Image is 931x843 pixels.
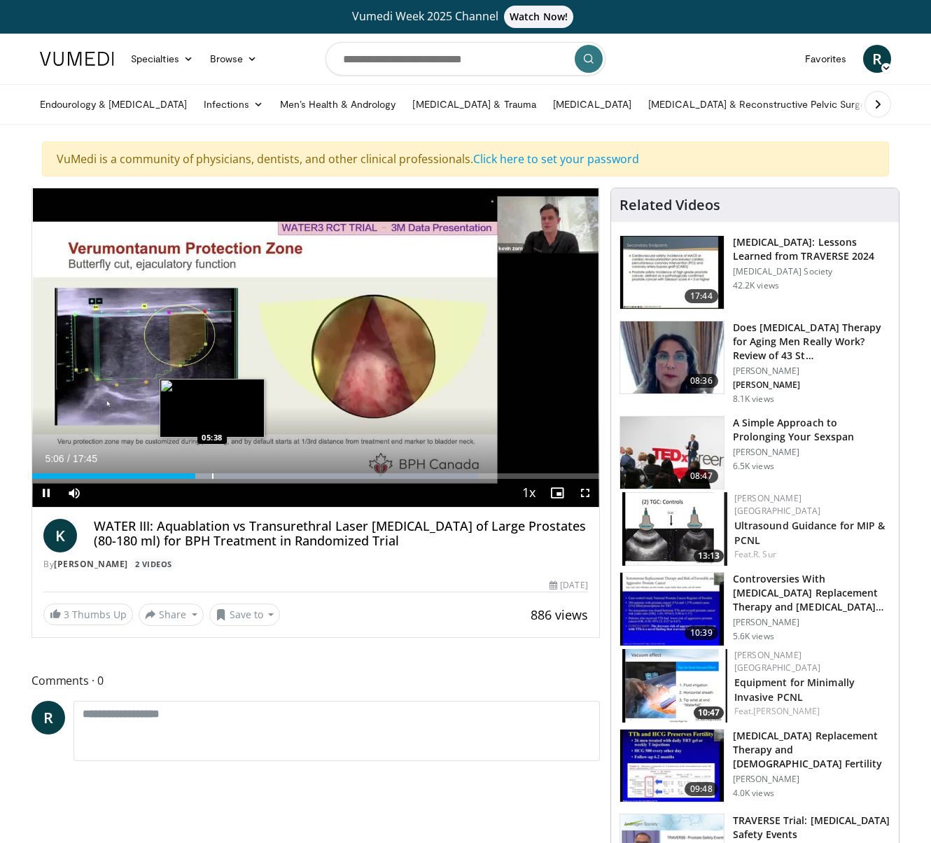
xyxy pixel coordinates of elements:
[43,604,133,625] a: 3 Thumbs Up
[734,492,821,517] a: [PERSON_NAME] [GEOGRAPHIC_DATA]
[733,572,890,614] h3: Controversies With [MEDICAL_DATA] Replacement Therapy and [MEDICAL_DATA] Can…
[130,558,176,570] a: 2 Videos
[622,649,727,723] img: 57193a21-700a-4103-8163-b4069ca57589.150x105_q85_crop-smart_upscale.jpg
[733,814,890,842] h3: TRAVERSE Trial: [MEDICAL_DATA] Safety Events
[640,90,883,118] a: [MEDICAL_DATA] & Reconstructive Pelvic Surgery
[685,626,718,640] span: 10:39
[42,6,889,28] a: Vumedi Week 2025 ChannelWatch Now!
[504,6,573,28] span: Watch Now!
[32,473,599,479] div: Progress Bar
[209,604,281,626] button: Save to
[734,548,888,561] div: Feat.
[571,479,599,507] button: Fullscreen
[620,417,724,489] img: c4bd4661-e278-4c34-863c-57c104f39734.150x105_q85_crop-smart_upscale.jpg
[619,197,720,214] h4: Related Videos
[31,90,195,118] a: Endourology & [MEDICAL_DATA]
[733,788,774,799] p: 4.0K views
[694,706,724,719] span: 10:47
[42,141,889,176] div: VuMedi is a community of physicians, dentists, and other clinical professionals.
[272,90,405,118] a: Men’s Health & Andrology
[753,705,820,717] a: [PERSON_NAME]
[734,519,885,547] a: Ultrasound Guidance for MIP & PCNL
[64,608,69,621] span: 3
[45,453,64,464] span: 5:06
[733,416,890,444] h3: A Simple Approach to Prolonging Your Sexspan
[733,631,774,642] p: 5.6K views
[753,548,776,560] a: R. Sur
[543,479,571,507] button: Enable picture-in-picture mode
[43,519,77,552] a: K
[685,782,718,796] span: 09:48
[139,604,204,626] button: Share
[325,42,605,76] input: Search topics, interventions
[734,705,888,718] div: Feat.
[733,447,890,458] p: [PERSON_NAME]
[734,676,855,704] a: Equipment for Minimally Invasive PCNL
[619,321,890,405] a: 08:36 Does [MEDICAL_DATA] Therapy for Aging Men Really Work? Review of 43 St… [PERSON_NAME] [PERS...
[733,729,890,771] h3: [MEDICAL_DATA] Replacement Therapy and [DEMOGRAPHIC_DATA] Fertility
[32,479,60,507] button: Pause
[620,730,724,802] img: 58e29ddd-d015-4cd9-bf96-f28e303b730c.150x105_q85_crop-smart_upscale.jpg
[202,45,266,73] a: Browse
[473,151,639,167] a: Click here to set your password
[620,321,724,394] img: 4d4bce34-7cbb-4531-8d0c-5308a71d9d6c.150x105_q85_crop-smart_upscale.jpg
[620,573,724,646] img: 418933e4-fe1c-4c2e-be56-3ce3ec8efa3b.150x105_q85_crop-smart_upscale.jpg
[31,671,600,690] span: Comments 0
[31,701,65,734] a: R
[43,558,588,571] div: By
[733,321,890,363] h3: Does [MEDICAL_DATA] Therapy for Aging Men Really Work? Review of 43 St…
[733,235,890,263] h3: [MEDICAL_DATA]: Lessons Learned from TRAVERSE 2024
[733,266,890,277] p: [MEDICAL_DATA] Society
[622,492,727,566] a: 13:13
[797,45,855,73] a: Favorites
[549,579,587,592] div: [DATE]
[863,45,891,73] a: R
[733,393,774,405] p: 8.1K views
[404,90,545,118] a: [MEDICAL_DATA] & Trauma
[122,45,202,73] a: Specialties
[685,469,718,483] span: 08:47
[94,519,588,549] h4: WATER III: Aquablation vs Transurethral Laser [MEDICAL_DATA] of Large Prostates (80-180 ml) for B...
[622,492,727,566] img: ae74b246-eda0-4548-a041-8444a00e0b2d.150x105_q85_crop-smart_upscale.jpg
[733,461,774,472] p: 6.5K views
[40,52,114,66] img: VuMedi Logo
[54,558,128,570] a: [PERSON_NAME]
[32,188,599,508] video-js: Video Player
[619,729,890,803] a: 09:48 [MEDICAL_DATA] Replacement Therapy and [DEMOGRAPHIC_DATA] Fertility [PERSON_NAME] 4.0K views
[694,550,724,562] span: 13:13
[685,289,718,303] span: 17:44
[619,572,890,646] a: 10:39 Controversies With [MEDICAL_DATA] Replacement Therapy and [MEDICAL_DATA] Can… [PERSON_NAME]...
[620,236,724,309] img: 1317c62a-2f0d-4360-bee0-b1bff80fed3c.150x105_q85_crop-smart_upscale.jpg
[545,90,640,118] a: [MEDICAL_DATA]
[733,379,890,391] p: [PERSON_NAME]
[733,774,890,785] p: [PERSON_NAME]
[622,649,727,723] a: 10:47
[619,416,890,490] a: 08:47 A Simple Approach to Prolonging Your Sexspan [PERSON_NAME] 6.5K views
[734,649,821,674] a: [PERSON_NAME] [GEOGRAPHIC_DATA]
[733,280,779,291] p: 42.2K views
[60,479,88,507] button: Mute
[685,374,718,388] span: 08:36
[515,479,543,507] button: Playback Rate
[160,379,265,438] img: image.jpeg
[733,617,890,628] p: [PERSON_NAME]
[195,90,272,118] a: Infections
[619,235,890,309] a: 17:44 [MEDICAL_DATA]: Lessons Learned from TRAVERSE 2024 [MEDICAL_DATA] Society 42.2K views
[531,606,588,623] span: 886 views
[73,453,97,464] span: 17:45
[733,365,890,377] p: [PERSON_NAME]
[67,453,70,464] span: /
